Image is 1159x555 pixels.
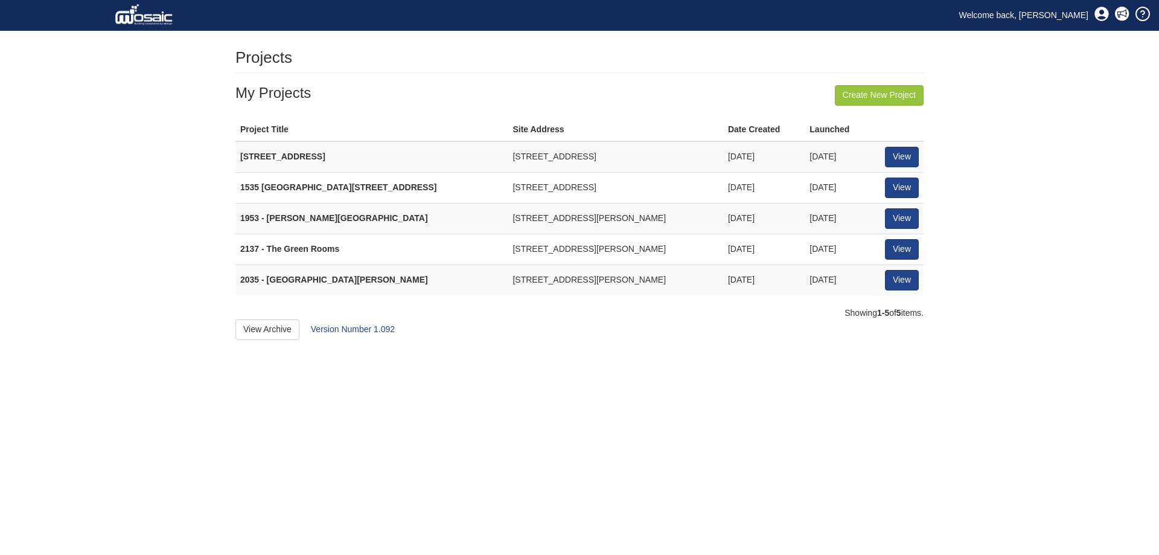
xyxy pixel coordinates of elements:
[723,141,805,172] td: [DATE]
[805,172,870,203] td: [DATE]
[835,85,924,106] a: Create New Project
[885,178,919,198] a: View
[235,119,508,141] th: Project Title
[805,234,870,265] td: [DATE]
[1108,501,1150,546] iframe: Chat
[896,308,901,318] b: 5
[885,239,919,260] a: View
[240,275,428,284] strong: 2035 - [GEOGRAPHIC_DATA][PERSON_NAME]
[240,152,325,161] strong: [STREET_ADDRESS]
[235,319,299,340] a: View Archive
[508,119,723,141] th: Site Address
[508,172,723,203] td: [STREET_ADDRESS]
[311,324,395,334] a: Version Number 1.092
[235,85,924,101] h3: My Projects
[805,141,870,172] td: [DATE]
[805,119,870,141] th: Launched
[240,213,428,223] strong: 1953 - [PERSON_NAME][GEOGRAPHIC_DATA]
[235,307,924,319] div: Showing of items.
[240,182,436,192] strong: 1535 [GEOGRAPHIC_DATA][STREET_ADDRESS]
[885,208,919,229] a: View
[723,119,805,141] th: Date Created
[723,234,805,265] td: [DATE]
[885,147,919,167] a: View
[508,141,723,172] td: [STREET_ADDRESS]
[885,270,919,290] a: View
[723,265,805,295] td: [DATE]
[240,244,339,254] strong: 2137 - The Green Rooms
[723,172,805,203] td: [DATE]
[115,3,176,27] img: logo_white.png
[877,308,889,318] b: 1-5
[805,203,870,234] td: [DATE]
[508,265,723,295] td: [STREET_ADDRESS][PERSON_NAME]
[508,203,723,234] td: [STREET_ADDRESS][PERSON_NAME]
[508,234,723,265] td: [STREET_ADDRESS][PERSON_NAME]
[723,203,805,234] td: [DATE]
[950,6,1097,24] a: Welcome back, [PERSON_NAME]
[235,49,292,66] h1: Projects
[805,265,870,295] td: [DATE]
